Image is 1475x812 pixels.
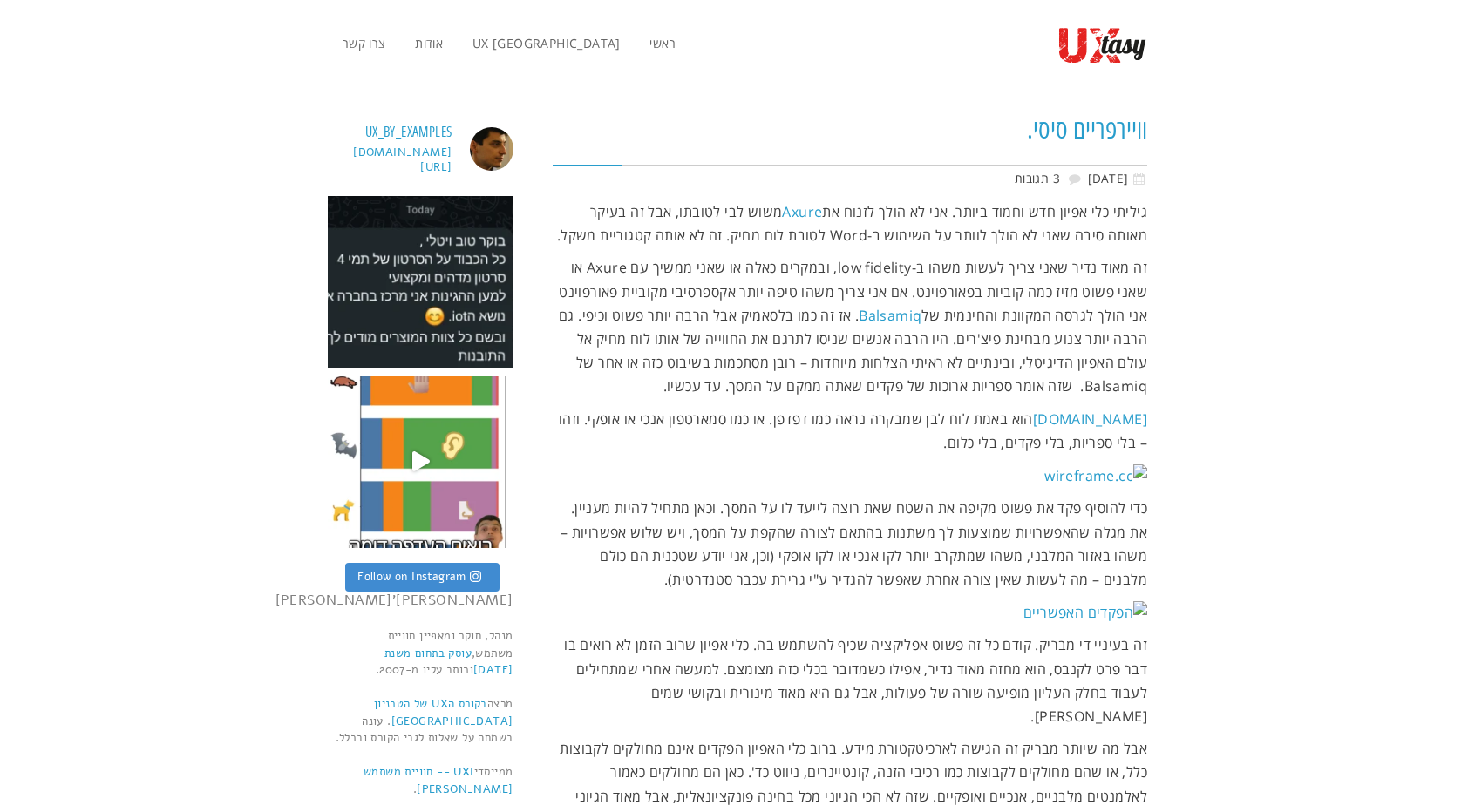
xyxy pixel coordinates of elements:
[357,569,466,585] span: Follow on Instagram
[859,306,921,325] a: Balsamiq
[364,764,513,797] a: UXI -- חוויית משתמש [PERSON_NAME]
[1033,409,1147,429] a: [DOMAIN_NAME]
[553,633,1148,728] p: זה בעיניי די מבריק. קודם כל זה פשוט אפליקציה שכיף להשתמש בה. כלי אפיון שרוב הזמן לא רואים בו דבר ...
[384,646,513,679] a: עוסק בתחום משנת [DATE]
[345,563,500,592] a: Instagram Follow on Instagram
[328,145,452,175] p: [DOMAIN_NAME][URL]
[1058,26,1147,64] img: UXtasy
[782,202,822,221] a: Axure
[275,591,513,610] font: [PERSON_NAME]'[PERSON_NAME]
[649,35,676,51] span: ראשי
[553,113,1148,147] h1: וויירפריים סיסי.
[553,497,1148,592] p: כדי להוסיף פקד את פשוט מקיפה את השטח שאת רוצה לייעד לו על המסך. וכאן מתחיל להיות מעניין. את מגלה ...
[553,256,1148,398] p: זה מאוד נדיר שאני צריך לעשות משהו ב-low fidelity, ובמקרים כאלה או שאני ממשיך עם Axure או שאני פשו...
[415,35,443,51] span: אודות
[328,376,513,548] img: סירים וסיפורים, ניבים ופתגמים, שקרים וכזבים, צבעים וגדלים, תפיסה וקוגניציה, כלבים ועטלפים, חפרפרו...
[1088,170,1147,186] time: [DATE]
[1044,464,1147,488] img: wireframe.cc
[553,408,1148,455] p: הוא באמת לוח לבן שמבקרה נראה כמו דפדפן. או כמו סמארטפון אנכי או אופקי. וזהו – בלי ספריות, בלי פקד...
[470,570,481,583] svg: Instagram
[343,35,386,51] span: צרו קשר
[1015,170,1060,186] a: 3 תגובות
[328,124,513,175] a: ux_by_examples [DOMAIN_NAME][URL]
[472,35,621,51] span: UX [GEOGRAPHIC_DATA]
[1023,601,1147,625] img: הפקדים האפשריים
[553,200,1148,247] p: גיליתי כלי אפיון חדש וחמוד ביותר. אני לא הולך לזנוח את משוש לבי לטובתו, אבל זה בעיקר מאותה סיבה ש...
[374,696,513,729] a: בקורס הUX של הטכניון [GEOGRAPHIC_DATA]
[365,124,452,142] h3: ux_by_examples
[328,376,513,548] a: Play
[412,451,430,471] svg: Play
[328,196,513,368] img: יש תמורה לחפירה 😊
